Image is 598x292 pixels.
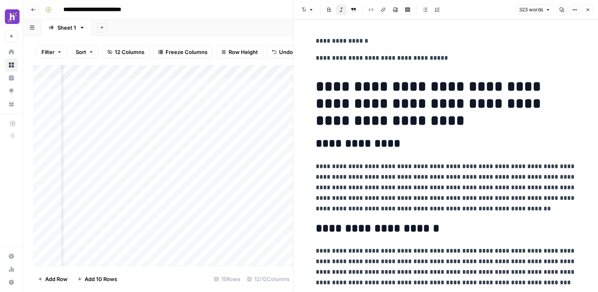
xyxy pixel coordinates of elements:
a: Home [5,45,18,58]
button: Help + Support [5,276,18,289]
div: 15 Rows [211,273,244,286]
button: Filter [36,45,67,58]
button: Sort [70,45,99,58]
button: Undo [266,45,298,58]
span: Undo [279,48,293,56]
button: Freeze Columns [153,45,213,58]
div: Sheet 1 [57,24,76,32]
a: Settings [5,250,18,263]
button: 12 Columns [102,45,150,58]
div: 12/12 Columns [244,273,293,286]
span: Filter [41,48,55,56]
a: Insights [5,71,18,84]
a: Sheet 1 [41,19,92,36]
span: Sort [76,48,86,56]
img: Homebase Logo [5,9,20,24]
a: Your Data [5,97,18,110]
button: Workspace: Homebase [5,6,18,27]
span: 323 words [519,6,543,13]
button: Add Row [33,273,72,286]
a: Opportunities [5,84,18,97]
button: Add 10 Rows [72,273,122,286]
span: Row Height [229,48,258,56]
a: Usage [5,263,18,276]
button: 323 words [515,4,554,15]
span: 12 Columns [115,48,144,56]
span: Freeze Columns [166,48,207,56]
span: Add Row [45,275,68,283]
a: Browse [5,58,18,71]
button: Row Height [216,45,263,58]
span: Add 10 Rows [85,275,117,283]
